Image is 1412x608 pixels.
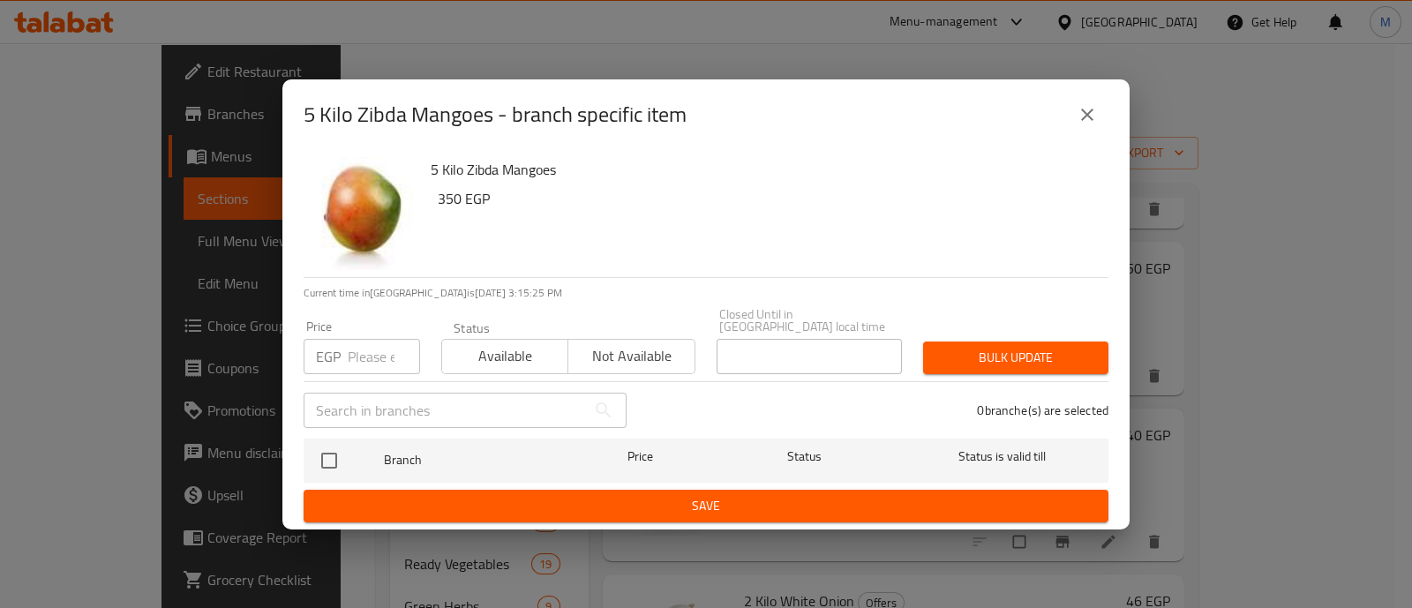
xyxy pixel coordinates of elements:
[438,186,1094,211] h6: 350 EGP
[582,446,699,468] span: Price
[441,339,568,374] button: Available
[923,342,1108,374] button: Bulk update
[304,393,586,428] input: Search in branches
[384,449,567,471] span: Branch
[304,490,1108,522] button: Save
[911,446,1094,468] span: Status is valid till
[431,157,1094,182] h6: 5 Kilo Zibda Mangoes
[937,347,1094,369] span: Bulk update
[567,339,695,374] button: Not available
[316,346,341,367] p: EGP
[977,402,1108,419] p: 0 branche(s) are selected
[348,339,420,374] input: Please enter price
[713,446,897,468] span: Status
[304,101,687,129] h2: 5 Kilo Zibda Mangoes - branch specific item
[575,343,687,369] span: Not available
[449,343,561,369] span: Available
[1066,94,1108,136] button: close
[304,157,417,270] img: 5 Kilo Zibda Mangoes
[304,285,1108,301] p: Current time in [GEOGRAPHIC_DATA] is [DATE] 3:15:25 PM
[318,495,1094,517] span: Save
